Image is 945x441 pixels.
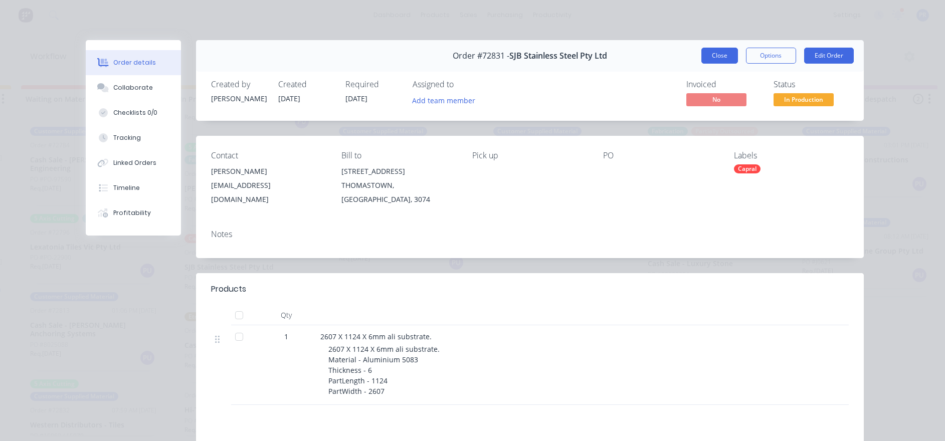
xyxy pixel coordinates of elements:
div: [EMAIL_ADDRESS][DOMAIN_NAME] [211,178,326,206]
button: Checklists 0/0 [86,100,181,125]
button: Linked Orders [86,150,181,175]
div: Required [345,80,401,89]
button: Options [746,48,796,64]
button: Add team member [413,93,481,107]
div: Products [211,283,246,295]
button: In Production [774,93,834,108]
div: THOMASTOWN, [GEOGRAPHIC_DATA], 3074 [341,178,456,206]
div: Assigned to [413,80,513,89]
span: [DATE] [345,94,367,103]
div: [PERSON_NAME] [211,93,266,104]
span: 1 [284,331,288,342]
div: [STREET_ADDRESS]THOMASTOWN, [GEOGRAPHIC_DATA], 3074 [341,164,456,206]
div: Created [278,80,333,89]
div: Timeline [113,183,140,192]
div: Capral [734,164,761,173]
div: PO [603,151,718,160]
button: Close [701,48,738,64]
button: Add team member [407,93,480,107]
span: SJB Stainless Steel Pty Ltd [509,51,607,61]
button: Edit Order [804,48,854,64]
span: No [686,93,746,106]
span: [DATE] [278,94,300,103]
div: Tracking [113,133,141,142]
div: Qty [256,305,316,325]
div: Pick up [472,151,587,160]
button: Tracking [86,125,181,150]
button: Collaborate [86,75,181,100]
div: Invoiced [686,80,762,89]
div: Linked Orders [113,158,156,167]
button: Profitability [86,200,181,226]
div: Collaborate [113,83,153,92]
div: [STREET_ADDRESS] [341,164,456,178]
div: [PERSON_NAME][EMAIL_ADDRESS][DOMAIN_NAME] [211,164,326,206]
div: Profitability [113,208,151,217]
div: Status [774,80,849,89]
div: Bill to [341,151,456,160]
div: Created by [211,80,266,89]
button: Timeline [86,175,181,200]
button: Order details [86,50,181,75]
span: Order #72831 - [453,51,509,61]
span: In Production [774,93,834,106]
div: Labels [734,151,849,160]
div: [PERSON_NAME] [211,164,326,178]
span: 2607 X 1124 X 6mm ali substrate. Material - Aluminium 5083 Thickness - 6 PartLength - 1124 PartWi... [328,344,440,396]
div: Contact [211,151,326,160]
div: Checklists 0/0 [113,108,157,117]
div: Notes [211,230,849,239]
div: Order details [113,58,156,67]
span: 2607 X 1124 X 6mm ali substrate. [320,332,432,341]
